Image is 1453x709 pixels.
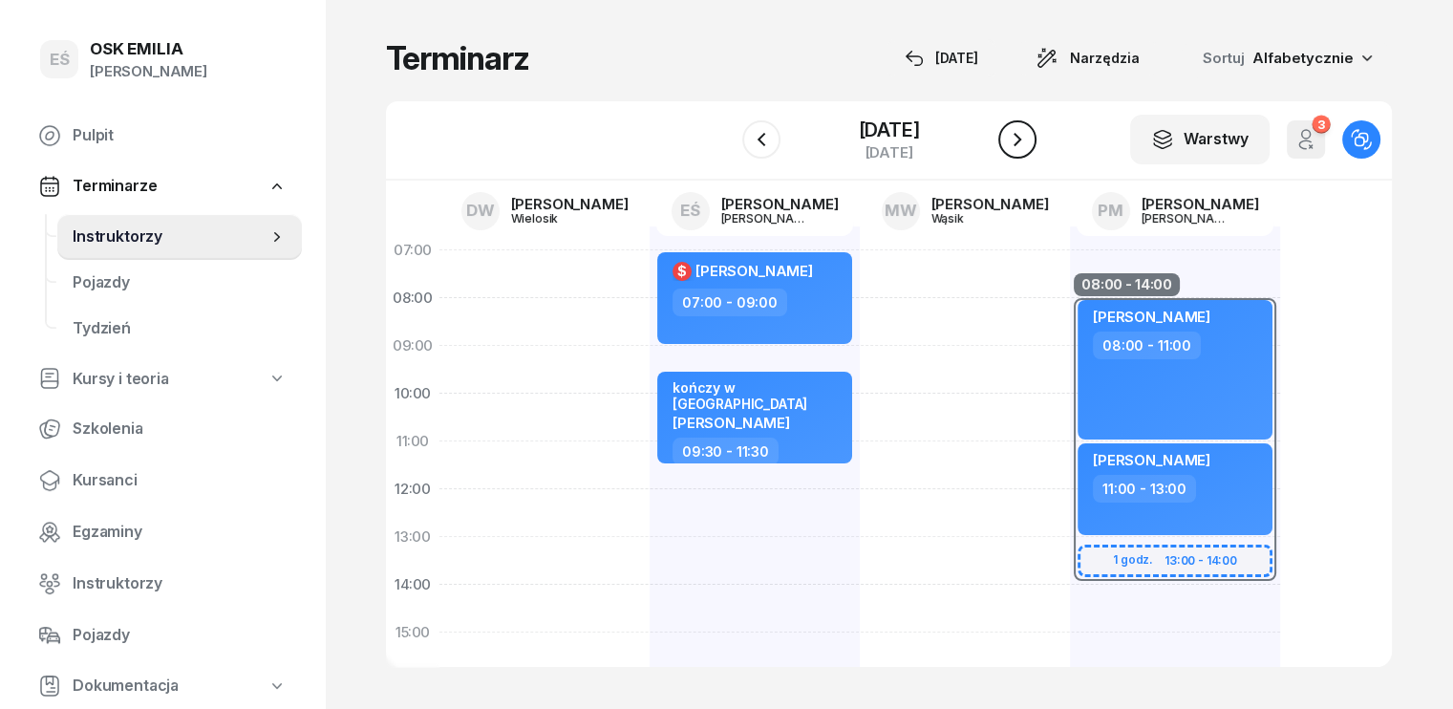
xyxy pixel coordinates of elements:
div: OSK EMILIA [90,41,207,57]
div: 07:00 - 09:00 [673,289,787,316]
span: PM [1098,203,1123,219]
div: 3 [1312,116,1330,134]
div: 07:00 [386,226,439,274]
div: 11:00 - 13:00 [1093,475,1196,503]
span: [PERSON_NAME] [673,414,790,432]
a: PM[PERSON_NAME][PERSON_NAME] [1077,186,1274,236]
div: Wielosik [511,212,603,225]
span: Egzaminy [73,520,287,545]
a: EŚ[PERSON_NAME][PERSON_NAME] [656,186,854,236]
span: Szkolenia [73,417,287,441]
div: [PERSON_NAME] [721,197,839,211]
div: 09:30 - 11:30 [673,438,779,465]
div: [PERSON_NAME] [511,197,629,211]
div: [PERSON_NAME] [1142,197,1259,211]
span: Pulpit [73,123,287,148]
span: [PERSON_NAME] [1093,451,1210,469]
span: [PERSON_NAME] [695,262,813,280]
div: [DATE] [858,120,919,140]
div: 16:00 [386,656,439,704]
span: Instruktorzy [73,225,267,249]
button: Warstwy [1130,115,1270,164]
button: [DATE] [887,39,995,77]
a: Szkolenia [23,406,302,452]
div: 12:00 [386,465,439,513]
a: Pojazdy [57,260,302,306]
a: DW[PERSON_NAME]Wielosik [446,186,644,236]
button: Narzędzia [1018,39,1157,77]
span: Tydzień [73,316,287,341]
span: Alfabetycznie [1252,49,1354,67]
span: EŚ [50,52,70,68]
a: Egzaminy [23,509,302,555]
span: EŚ [680,203,700,219]
div: 09:00 [386,322,439,370]
button: Sortuj Alfabetycznie [1180,38,1392,78]
div: [DATE] [858,145,919,160]
span: [PERSON_NAME] [1093,308,1210,326]
h1: Terminarz [386,41,529,75]
a: Instruktorzy [23,561,302,607]
div: 13:00 [386,513,439,561]
div: 10:00 [386,370,439,418]
div: [PERSON_NAME] [931,197,1049,211]
div: [PERSON_NAME] [721,212,813,225]
div: 11:00 [386,418,439,465]
div: [PERSON_NAME] [90,59,207,84]
a: Dokumentacja [23,664,302,708]
span: Instruktorzy [73,571,287,596]
a: Pojazdy [23,612,302,658]
a: Tydzień [57,306,302,352]
div: 15:00 [386,609,439,656]
span: Pojazdy [73,270,287,295]
a: MW[PERSON_NAME]Wąsik [866,186,1064,236]
a: Terminarze [23,164,302,208]
a: Pulpit [23,113,302,159]
span: Sortuj [1203,46,1249,71]
span: Narzędzia [1070,47,1140,70]
span: Dokumentacja [73,674,179,698]
div: [DATE] [905,47,978,70]
span: $ [677,265,687,278]
a: Kursanci [23,458,302,504]
a: Instruktorzy [57,214,302,260]
div: kończy w [GEOGRAPHIC_DATA] [673,379,841,412]
div: Warstwy [1151,127,1249,152]
div: 08:00 [386,274,439,322]
span: Kursanci [73,468,287,493]
span: DW [466,203,495,219]
span: MW [885,203,917,219]
button: 3 [1287,120,1325,159]
div: [PERSON_NAME] [1142,212,1233,225]
span: Kursy i teoria [73,367,169,392]
div: Wąsik [931,212,1023,225]
span: Pojazdy [73,623,287,648]
span: Terminarze [73,174,157,199]
div: 14:00 [386,561,439,609]
a: Kursy i teoria [23,357,302,401]
div: 08:00 - 11:00 [1093,332,1201,359]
